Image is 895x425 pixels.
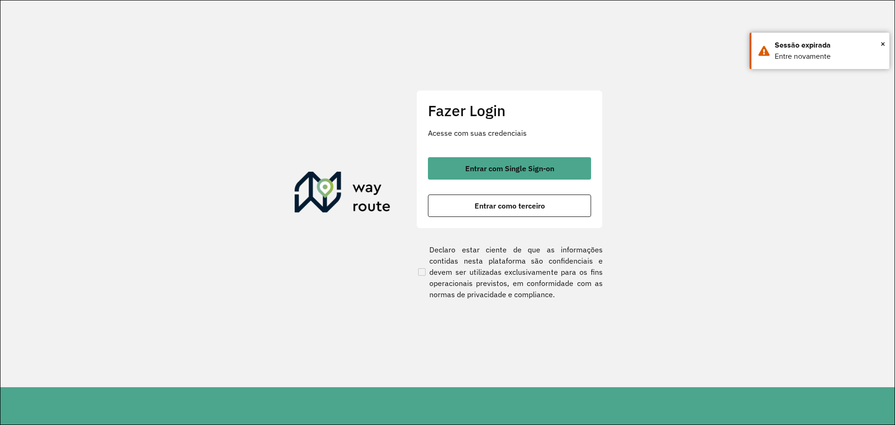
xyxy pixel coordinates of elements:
button: button [428,195,591,217]
div: Sessão expirada [775,40,882,51]
img: Roteirizador AmbevTech [295,172,391,216]
span: Entrar como terceiro [475,202,545,209]
span: × [881,37,885,51]
label: Declaro estar ciente de que as informações contidas nesta plataforma são confidenciais e devem se... [416,244,603,300]
span: Entrar com Single Sign-on [465,165,554,172]
button: Close [881,37,885,51]
button: button [428,157,591,180]
p: Acesse com suas credenciais [428,127,591,139]
div: Entre novamente [775,51,882,62]
h2: Fazer Login [428,102,591,119]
